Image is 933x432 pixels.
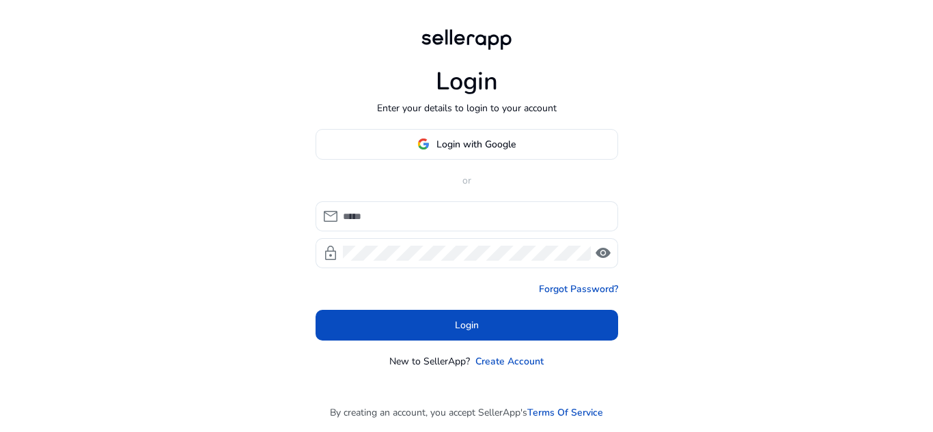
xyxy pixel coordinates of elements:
a: Create Account [475,354,544,369]
a: Forgot Password? [539,282,618,296]
p: Enter your details to login to your account [377,101,557,115]
a: Terms Of Service [527,405,603,420]
span: mail [322,208,339,225]
span: lock [322,245,339,261]
h1: Login [436,67,498,96]
p: or [316,173,618,188]
p: New to SellerApp? [389,354,470,369]
button: Login with Google [316,129,618,160]
span: Login [455,318,479,332]
span: visibility [595,245,611,261]
span: Login with Google [436,137,516,152]
img: google-logo.svg [417,138,430,150]
button: Login [316,310,618,341]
